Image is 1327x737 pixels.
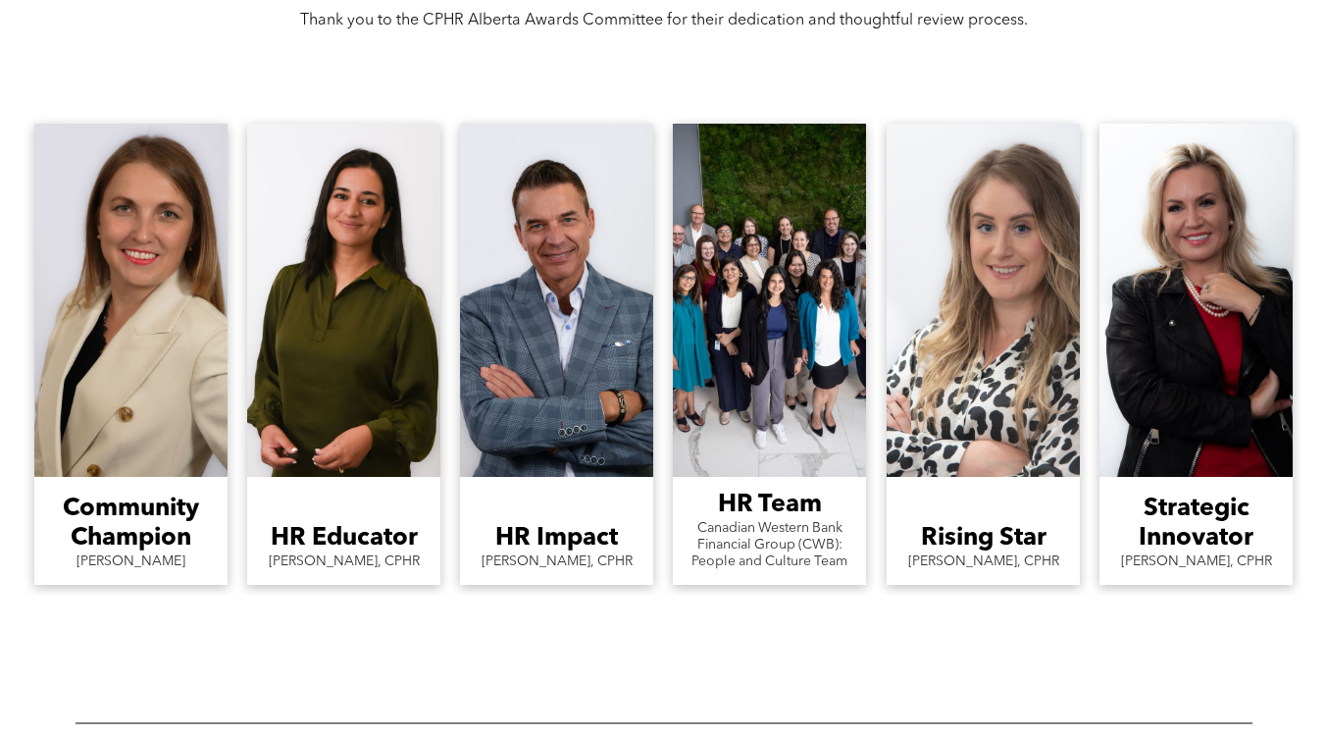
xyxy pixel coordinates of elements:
[683,520,856,570] p: Canadian Western Bank Financial Group (CWB): People and Culture Team
[1120,553,1271,570] p: [PERSON_NAME], CPHR
[1099,124,1293,477] a: A woman wearing a black leather jacket and a red shirt
[495,524,618,553] h3: HR Impact
[247,124,440,477] a: A woman in a green shirt is standing in front of a white wall.
[673,124,866,477] a: A large group of people are posing for a picture in front of a moss wall.
[920,524,1046,553] h3: Rising Star
[460,124,653,477] a: A man in a suit is standing with his arms crossed and smiling.
[77,553,185,570] p: [PERSON_NAME]
[44,495,218,553] h3: Community Champion
[271,524,418,553] h3: HR Educator
[34,124,228,477] a: A woman in a white jacket is smiling for the camera.
[300,13,1028,28] span: Thank you to the CPHR Alberta Awards Committee for their dedication and thoughtful review process.
[1109,495,1283,553] h3: Strategic Innovator
[269,553,420,570] p: [PERSON_NAME], CPHR
[482,553,633,570] p: [PERSON_NAME], CPHR
[887,124,1080,477] a: A woman in a leopard print shirt is smiling with her arms crossed.
[907,553,1058,570] p: [PERSON_NAME], CPHR
[718,491,822,520] h3: HR Team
